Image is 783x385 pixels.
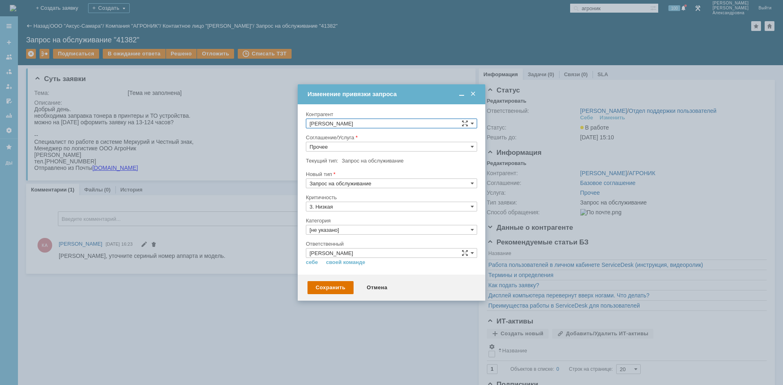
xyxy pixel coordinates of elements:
span: Закрыть [469,90,477,98]
a: [DOMAIN_NAME] [58,59,104,65]
div: Новый тип [306,172,476,177]
div: Соглашение/Услуга [306,135,476,140]
a: своей команде [326,259,365,266]
div: Категория [306,218,476,223]
a: себе [306,259,318,266]
div: Изменение привязки запроса [307,90,477,98]
span: Свернуть (Ctrl + M) [458,90,466,98]
div: Критичность [306,195,476,200]
div: Ответственный [306,241,476,246]
span: [PHONE_NUMBER] [11,52,62,59]
span: Запрос на обслуживание [342,158,404,164]
span: Сложная форма [462,120,468,127]
span: Сложная форма [462,250,468,256]
label: Текущий тип: [306,158,338,164]
div: Контрагент [306,112,476,117]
